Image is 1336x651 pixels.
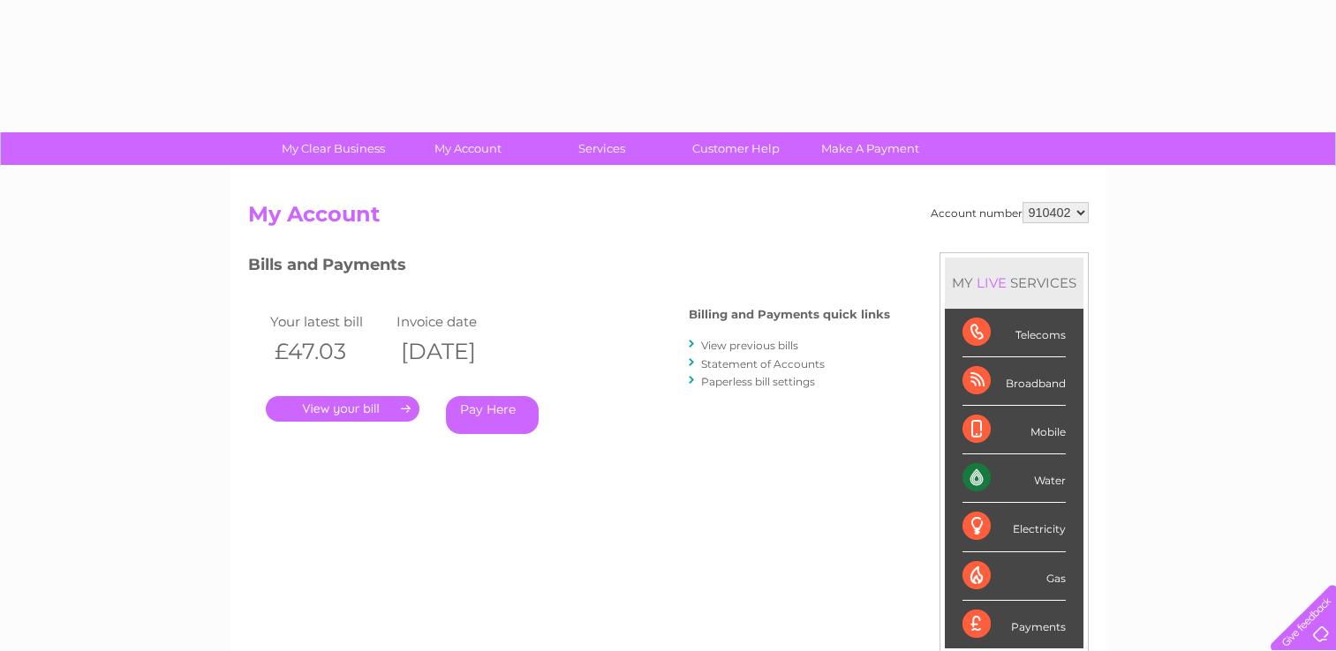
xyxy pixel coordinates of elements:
[962,503,1066,551] div: Electricity
[701,339,798,352] a: View previous bills
[266,310,393,333] td: Your latest bill
[689,308,890,321] h4: Billing and Payments quick links
[973,274,1010,291] div: LIVE
[962,357,1066,406] div: Broadband
[260,132,406,165] a: My Clear Business
[248,202,1089,236] h2: My Account
[931,202,1089,223] div: Account number
[392,333,519,370] th: [DATE]
[701,357,825,370] a: Statement of Accounts
[392,310,519,333] td: Invoice date
[266,396,419,422] a: .
[945,258,1083,308] div: MY SERVICES
[529,132,675,165] a: Services
[266,333,393,370] th: £47.03
[962,601,1066,648] div: Payments
[962,454,1066,503] div: Water
[701,375,815,388] a: Paperless bill settings
[663,132,809,165] a: Customer Help
[395,132,540,165] a: My Account
[962,309,1066,357] div: Telecoms
[446,396,539,434] a: Pay Here
[248,252,890,283] h3: Bills and Payments
[797,132,943,165] a: Make A Payment
[962,552,1066,601] div: Gas
[962,406,1066,454] div: Mobile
